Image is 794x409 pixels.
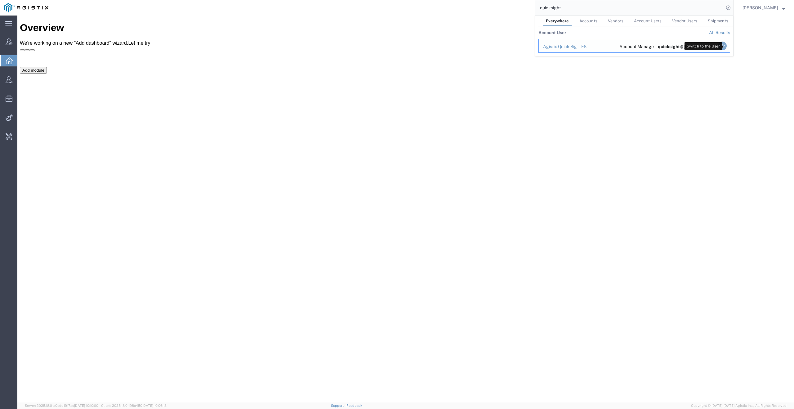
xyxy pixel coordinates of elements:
button: Add module [2,52,29,58]
span: quicksight [658,44,680,49]
span: [DATE] 10:10:00 [74,404,98,407]
a: Let me try [111,25,133,30]
span: Vendors [608,19,623,23]
span: Daria Moshkova [743,4,778,11]
span: Everywhere [546,19,569,23]
span: Account Users [634,19,662,23]
input: Search for shipment number, reference number [535,0,724,15]
table: Search Results [538,26,733,56]
div: quicksight@agistix.com [658,43,688,50]
th: Account User [538,26,566,39]
img: logo [4,3,48,12]
span: Copyright © [DATE]-[DATE] Agistix Inc., All Rights Reserved [691,403,787,408]
button: [PERSON_NAME] [742,4,785,11]
span: [DATE] 10:06:13 [142,404,167,407]
div: FS [581,43,611,50]
span: Vendor Users [672,19,697,23]
a: Feedback [346,404,362,407]
a: View all account users found by criterion [709,30,730,35]
div: Agistix Quick Sight Service User [543,43,573,50]
span: Shipments [708,19,728,23]
div: Active [696,43,710,50]
a: Support [331,404,346,407]
span: Accounts [579,19,597,23]
iframe: FS Legacy Container [17,16,794,402]
span: Server: 2025.18.0-a0edd1917ac [25,404,98,407]
div: Account Manager [619,43,649,50]
span: Client: 2025.18.0-198a450 [101,404,167,407]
